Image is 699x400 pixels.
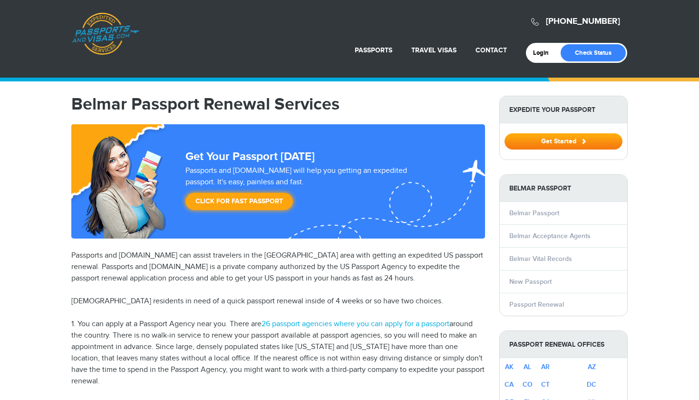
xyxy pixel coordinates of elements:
button: Get Started [505,133,622,150]
a: CO [523,380,533,389]
a: New Passport [509,278,552,286]
a: Belmar Acceptance Agents [509,232,591,240]
strong: Belmar Passport [500,175,627,202]
strong: Get Your Passport [DATE] [185,150,315,163]
a: Passport Renewal [509,300,564,309]
p: [DEMOGRAPHIC_DATA] residents in need of a quick passport renewal inside of 4 weeks or so have two... [71,296,485,307]
p: Passports and [DOMAIN_NAME] can assist travelers in the [GEOGRAPHIC_DATA] area with getting an ex... [71,250,485,284]
a: Check Status [561,44,626,61]
a: Passports & [DOMAIN_NAME] [72,12,139,55]
a: Get Started [505,137,622,145]
a: [PHONE_NUMBER] [546,16,620,27]
div: Passports and [DOMAIN_NAME] will help you getting an expedited passport. It's easy, painless and ... [182,165,441,215]
a: Belmar Passport [509,209,559,217]
p: 1. You can apply at a Passport Agency near you. There are around the country. There is no walk-in... [71,319,485,387]
strong: Passport Renewal Offices [500,331,627,358]
a: DC [587,380,596,389]
a: Passports [355,46,392,54]
strong: Expedite Your Passport [500,96,627,123]
a: Travel Visas [411,46,456,54]
h1: Belmar Passport Renewal Services [71,96,485,113]
a: 26 passport agencies where you can apply for a passport [262,320,449,329]
a: AL [524,363,531,371]
a: Contact [476,46,507,54]
a: CT [541,380,550,389]
a: Belmar Vital Records [509,255,572,263]
a: Login [533,49,555,57]
a: CA [505,380,514,389]
a: Click for Fast Passport [185,193,293,210]
a: AK [505,363,514,371]
a: AZ [588,363,596,371]
a: AR [541,363,550,371]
